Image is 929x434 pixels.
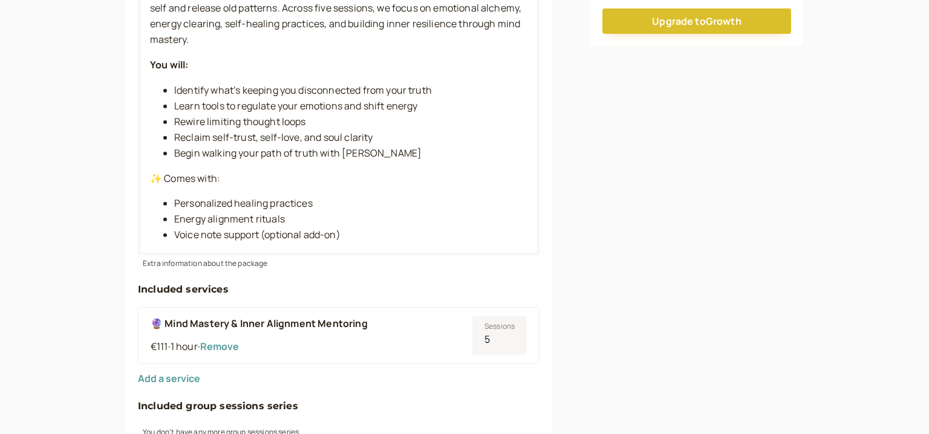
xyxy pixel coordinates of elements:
span: Rewire limiting thought loops [174,115,306,128]
a: Upgrade toGrowth [602,8,791,34]
span: Learn tools to regulate your emotions and shift energy [174,99,418,112]
div: Extra information about the package [138,255,539,269]
span: Begin walking your path of truth with [PERSON_NAME] [174,146,422,160]
div: €111 1 hour [151,339,460,355]
span: Energy alignment rituals [174,212,285,225]
button: Remove [200,341,239,352]
span: Voice note support (optional add-on) [174,228,341,241]
span: · [168,340,171,353]
button: Add a service [138,373,200,384]
h4: Included services [138,282,539,297]
iframe: Chat Widget [869,376,929,434]
span: Personalized healing practices [174,196,313,210]
span: ✨ Comes with: [150,172,220,185]
span: Reclaim self-trust, self-love, and soul clarity [174,131,373,144]
span: Identify what’s keeping you disconnected from your truth [174,83,432,97]
h4: Included group sessions series [138,398,539,414]
span: Sessions [484,320,515,332]
b: 🔮 Mind Mastery & Inner Alignment Mentoring [151,317,368,330]
strong: You will: [150,58,188,71]
input: Sessions [472,316,527,355]
span: · [198,340,200,353]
